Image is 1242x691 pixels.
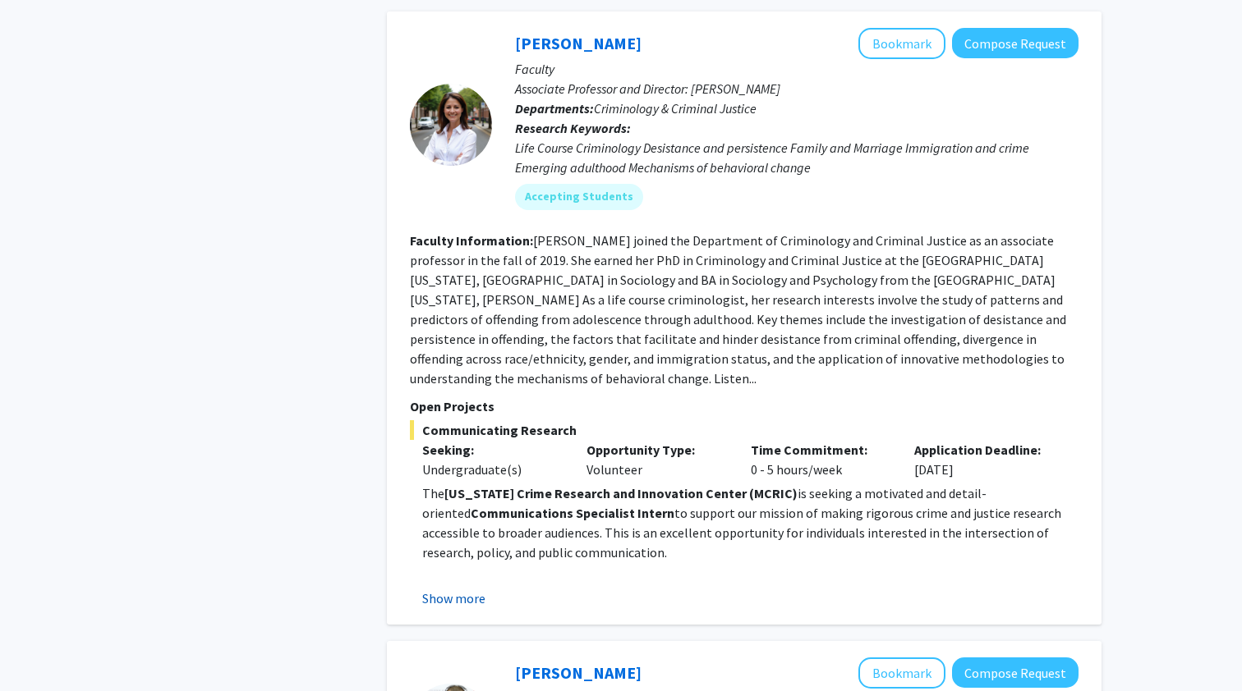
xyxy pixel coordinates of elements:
p: Faculty [515,59,1079,79]
button: Add Alexander Shackman to Bookmarks [858,657,945,689]
iframe: Chat [12,617,70,679]
button: Show more [422,588,485,608]
strong: [US_STATE] Crime Research and Innovation Center (MCRIC) [444,485,798,501]
p: Application Deadline: [914,440,1054,460]
a: [PERSON_NAME] [515,33,642,53]
b: Faculty Information: [410,232,533,249]
b: Departments: [515,100,594,117]
p: Open Projects [410,396,1079,416]
span: Criminology & Criminal Justice [594,100,757,117]
p: Time Commitment: [751,440,890,460]
div: 0 - 5 hours/week [738,440,903,479]
div: Undergraduate(s) [422,460,562,479]
mat-chip: Accepting Students [515,184,643,210]
div: Life Course Criminology Desistance and persistence Family and Marriage Immigration and crime Emer... [515,138,1079,177]
button: Compose Request to Alexander Shackman [952,657,1079,688]
p: Opportunity Type: [586,440,726,460]
div: Volunteer [574,440,738,479]
button: Compose Request to Bianca Bersani [952,28,1079,58]
p: The is seeking a motivated and detail-oriented to support our mission of making rigorous crime an... [422,483,1079,562]
span: Communicating Research [410,420,1079,440]
p: Associate Professor and Director: [PERSON_NAME] [515,79,1079,98]
fg-read-more: [PERSON_NAME] joined the Department of Criminology and Criminal Justice as an associate professor... [410,232,1066,387]
a: [PERSON_NAME] [515,662,642,683]
div: [DATE] [902,440,1066,479]
strong: Communications Specialist Intern [471,505,674,521]
button: Add Bianca Bersani to Bookmarks [858,28,945,59]
p: Seeking: [422,440,562,460]
b: Research Keywords: [515,120,631,136]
